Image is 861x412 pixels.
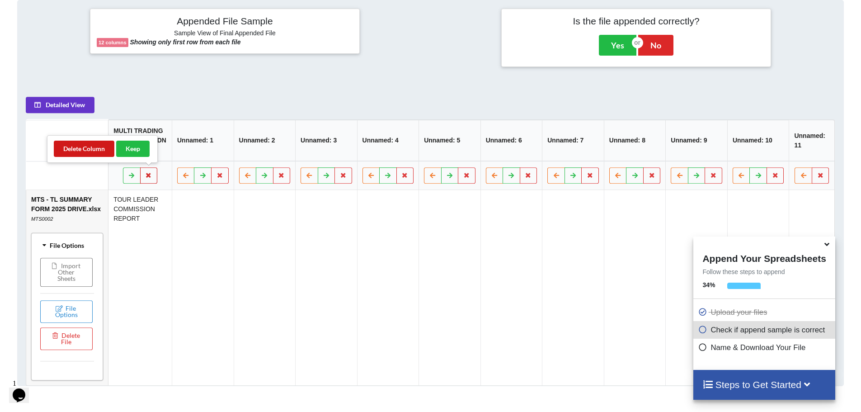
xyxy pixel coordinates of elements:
[26,190,108,385] td: MTS - TL SUMMARY FORM 2025 DRIVE.xlsx
[698,342,833,353] p: Name & Download Your File
[40,300,93,323] button: File Options
[693,251,835,264] h4: Append Your Spreadsheets
[108,190,172,385] td: TOUR LEADER COMMISSION REPORT
[599,35,636,56] button: Yes
[666,120,728,161] th: Unnamed: 9
[108,120,172,161] th: MULTI TRADING & SUPPLIES SDN BHD
[702,379,826,390] h4: Steps to Get Started
[40,258,93,287] button: Import Other Sheets
[638,35,673,56] button: No
[97,15,353,28] h4: Appended File Sample
[31,216,53,222] i: MTS0002
[34,236,100,255] div: File Options
[419,120,481,161] th: Unnamed: 5
[698,324,833,336] p: Check if append sample is correct
[480,120,542,161] th: Unnamed: 6
[789,120,835,161] th: Unnamed: 11
[693,267,835,276] p: Follow these steps to append
[508,15,764,27] h4: Is the file appended correctly?
[54,141,114,157] button: Delete Column
[727,120,789,161] th: Unnamed: 10
[172,120,234,161] th: Unnamed: 1
[604,120,666,161] th: Unnamed: 8
[542,120,604,161] th: Unnamed: 7
[130,38,241,46] b: Showing only first row from each file
[702,281,715,289] b: 34 %
[26,97,94,113] button: Detailed View
[116,141,150,157] button: Keep
[40,327,93,350] button: Delete File
[97,29,353,38] h6: Sample View of Final Appended File
[9,376,38,403] iframe: chat widget
[698,307,833,318] p: Upload your files
[295,120,357,161] th: Unnamed: 3
[234,120,296,161] th: Unnamed: 2
[357,120,419,161] th: Unnamed: 4
[99,40,127,45] b: 12 columns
